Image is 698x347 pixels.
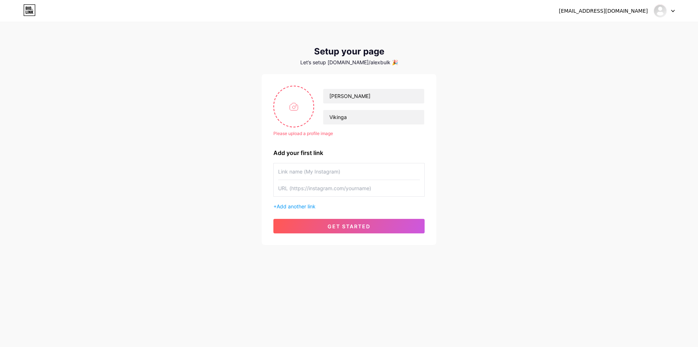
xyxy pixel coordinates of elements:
[559,7,648,15] div: [EMAIL_ADDRESS][DOMAIN_NAME]
[273,203,425,210] div: +
[278,163,420,180] input: Link name (My Instagram)
[653,4,667,18] img: Alex Bulkin
[262,60,436,65] div: Let’s setup [DOMAIN_NAME]/alexbulk 🎉
[328,223,370,229] span: get started
[273,130,425,137] div: Please upload a profile image
[323,89,424,103] input: Your name
[262,46,436,57] div: Setup your page
[323,110,424,124] input: bio
[277,203,316,209] span: Add another link
[273,219,425,233] button: get started
[273,148,425,157] div: Add your first link
[278,180,420,196] input: URL (https://instagram.com/yourname)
